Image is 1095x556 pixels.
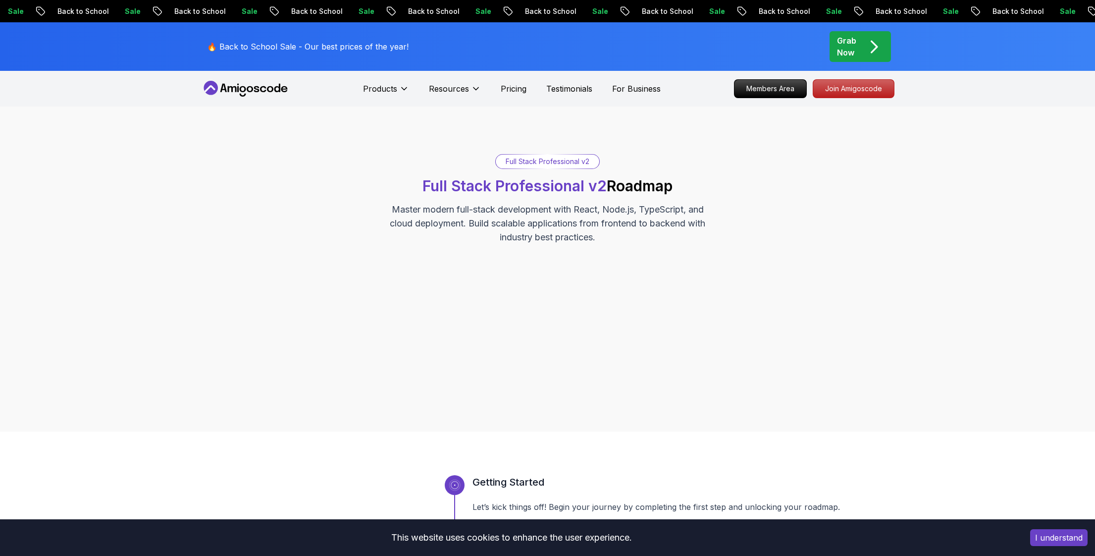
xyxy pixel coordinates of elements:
[837,35,856,58] p: Grab Now
[612,83,661,95] a: For Business
[422,177,673,195] h1: Roadmap
[429,83,469,95] p: Resources
[1030,529,1088,546] button: Accept cookies
[918,6,949,16] p: Sale
[1035,6,1066,16] p: Sale
[363,83,409,103] button: Products
[207,41,409,53] p: 🔥 Back to School Sale - Our best prices of the year!
[429,83,481,103] button: Resources
[813,80,894,98] p: Join Amigoscode
[500,6,567,16] p: Back to School
[733,6,801,16] p: Back to School
[7,527,1015,549] div: This website uses cookies to enhance the user experience.
[333,6,365,16] p: Sale
[501,83,526,95] a: Pricing
[496,155,599,168] div: Full Stack Professional v2
[734,79,807,98] a: Members Area
[32,6,100,16] p: Back to School
[216,6,248,16] p: Sale
[734,80,806,98] p: Members Area
[850,6,918,16] p: Back to School
[967,6,1035,16] p: Back to School
[381,203,714,244] p: Master modern full-stack development with React, Node.js, TypeScript, and cloud deployment. Build...
[472,501,865,513] p: Let’s kick things off! Begin your journey by completing the first step and unlocking your roadmap.
[801,6,833,16] p: Sale
[100,6,131,16] p: Sale
[422,177,607,195] span: Full Stack Professional v2
[450,6,482,16] p: Sale
[813,79,894,98] a: Join Amigoscode
[383,6,450,16] p: Back to School
[617,6,684,16] p: Back to School
[472,475,865,489] h3: Getting Started
[684,6,716,16] p: Sale
[567,6,599,16] p: Sale
[266,6,333,16] p: Back to School
[149,6,216,16] p: Back to School
[363,83,397,95] p: Products
[546,83,592,95] a: Testimonials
